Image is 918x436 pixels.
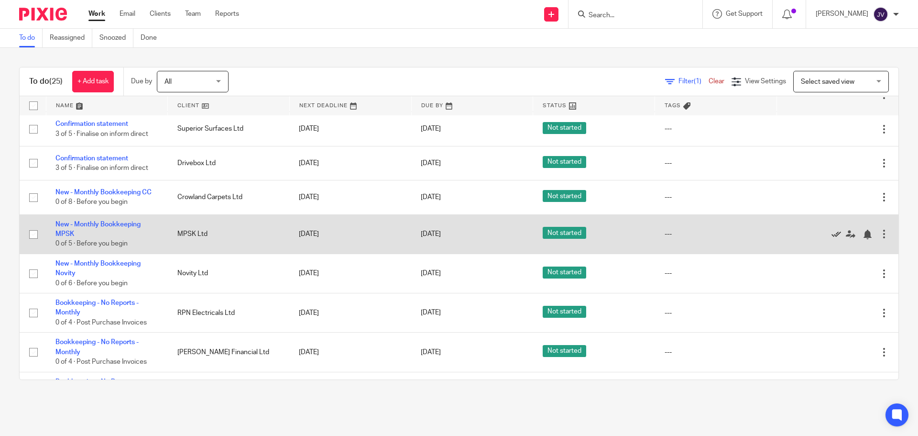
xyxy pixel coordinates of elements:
[55,121,128,127] a: Confirmation statement
[543,122,586,134] span: Not started
[49,78,63,85] span: (25)
[588,11,674,20] input: Search
[665,158,767,168] div: ---
[421,270,441,277] span: [DATE]
[289,112,411,146] td: [DATE]
[665,268,767,278] div: ---
[168,372,290,411] td: Albany Garden Services Ltd
[543,267,586,279] span: Not started
[421,231,441,237] span: [DATE]
[289,146,411,180] td: [DATE]
[72,71,114,92] a: + Add task
[19,29,43,47] a: To do
[55,131,148,137] span: 3 of 5 · Finalise on inform direct
[543,156,586,168] span: Not started
[168,214,290,254] td: MPSK Ltd
[543,306,586,318] span: Not started
[801,78,854,85] span: Select saved view
[665,229,767,239] div: ---
[164,78,172,85] span: All
[185,9,201,19] a: Team
[421,194,441,201] span: [DATE]
[55,319,147,326] span: 0 of 4 · Post Purchase Invoices
[55,260,141,277] a: New - Monthly Bookkeeping Novity
[55,379,139,395] a: Bookkeeping - No Reports - Monthly
[55,199,128,206] span: 0 of 8 · Before you begin
[678,78,709,85] span: Filter
[150,9,171,19] a: Clients
[289,214,411,254] td: [DATE]
[543,345,586,357] span: Not started
[215,9,239,19] a: Reports
[55,241,128,247] span: 0 of 5 · Before you begin
[168,146,290,180] td: Drivebox Ltd
[55,280,128,287] span: 0 of 6 · Before you begin
[168,180,290,214] td: Crowland Carpets Ltd
[55,339,139,355] a: Bookkeeping - No Reports - Monthly
[665,347,767,357] div: ---
[55,221,141,237] a: New - Monthly Bookkeeping MPSK
[168,254,290,293] td: Novity Ltd
[421,349,441,356] span: [DATE]
[88,9,105,19] a: Work
[665,124,767,134] div: ---
[694,78,701,85] span: (1)
[29,77,63,87] h1: To do
[289,293,411,333] td: [DATE]
[289,372,411,411] td: [DATE]
[55,155,128,162] a: Confirmation statement
[168,333,290,372] td: [PERSON_NAME] Financial Ltd
[831,229,846,239] a: Mark as done
[19,8,67,21] img: Pixie
[709,78,724,85] a: Clear
[168,293,290,333] td: RPN Electricals Ltd
[745,78,786,85] span: View Settings
[289,333,411,372] td: [DATE]
[421,126,441,133] span: [DATE]
[873,7,888,22] img: svg%3E
[421,160,441,167] span: [DATE]
[665,103,681,108] span: Tags
[55,300,139,316] a: Bookkeeping - No Reports - Monthly
[131,77,152,86] p: Due by
[543,227,586,239] span: Not started
[120,9,135,19] a: Email
[289,180,411,214] td: [DATE]
[55,358,147,365] span: 0 of 4 · Post Purchase Invoices
[55,189,152,196] a: New - Monthly Bookkeeping CC
[99,29,133,47] a: Snoozed
[50,29,92,47] a: Reassigned
[543,190,586,202] span: Not started
[421,310,441,316] span: [DATE]
[726,11,763,17] span: Get Support
[168,112,290,146] td: Superior Surfaces Ltd
[289,254,411,293] td: [DATE]
[816,9,868,19] p: [PERSON_NAME]
[665,192,767,202] div: ---
[55,165,148,171] span: 3 of 5 · Finalise on inform direct
[665,308,767,318] div: ---
[141,29,164,47] a: Done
